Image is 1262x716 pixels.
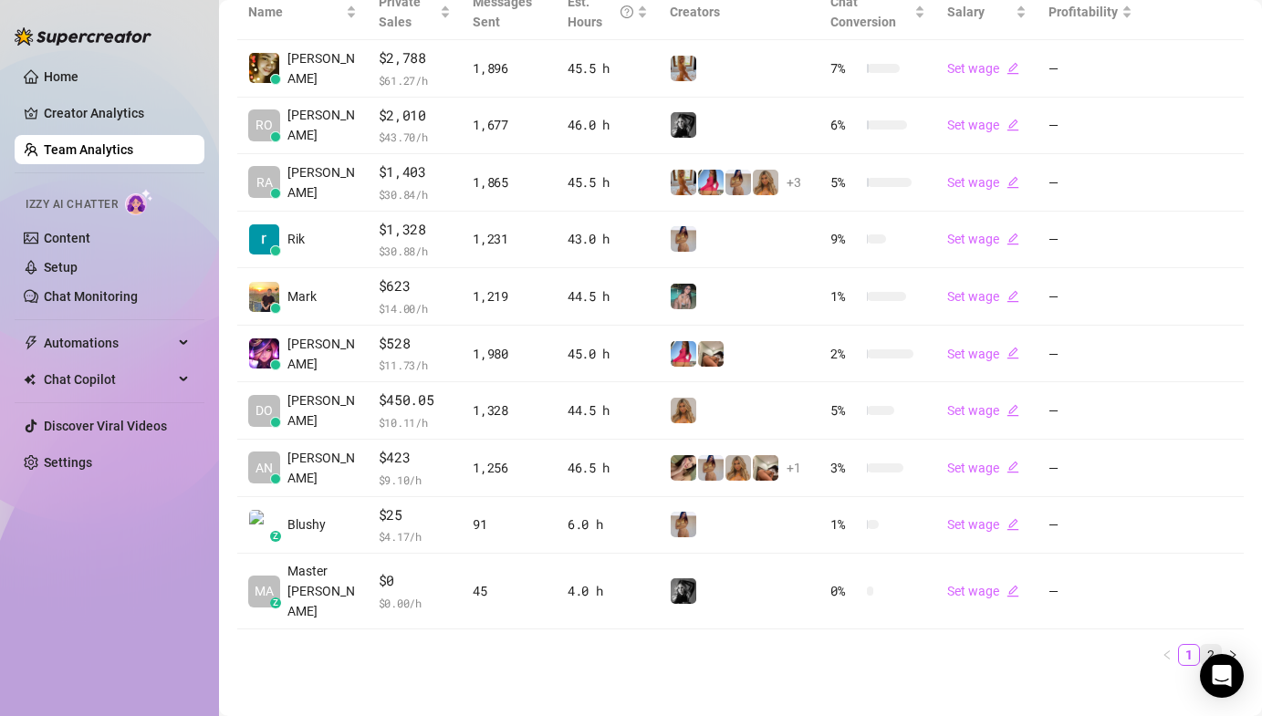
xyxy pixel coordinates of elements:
[671,284,696,309] img: MJaee (VIP)
[830,344,860,364] span: 2 %
[287,162,357,202] span: [PERSON_NAME]
[1222,644,1244,666] button: right
[44,328,173,358] span: Automations
[24,373,36,386] img: Chat Copilot
[1179,645,1199,665] a: 1
[379,71,451,89] span: $ 61.27 /h
[947,517,1019,532] a: Set wageedit
[44,231,90,245] a: Content
[1038,326,1143,383] td: —
[725,170,751,195] img: Georgia (VIP)
[1006,290,1019,303] span: edit
[947,232,1019,246] a: Set wageedit
[44,142,133,157] a: Team Analytics
[568,115,648,135] div: 46.0 h
[256,115,273,135] span: RO
[473,115,546,135] div: 1,677
[671,578,696,604] img: Kennedy (VIP)
[1038,154,1143,212] td: —
[568,514,648,534] div: 6.0 h
[698,170,724,195] img: Maddie (VIP)
[830,286,860,306] span: 1 %
[379,47,451,69] span: $2,788
[1227,649,1238,660] span: right
[287,561,357,621] span: Master [PERSON_NAME]
[671,112,696,138] img: Kennedy (VIP)
[255,581,274,601] span: MA
[44,69,78,84] a: Home
[44,419,167,433] a: Discover Viral Videos
[379,389,451,411] span: $450.05
[671,56,696,81] img: Celine (VIP)
[568,344,648,364] div: 45.0 h
[830,458,860,478] span: 3 %
[44,99,190,128] a: Creator Analytics
[568,458,648,478] div: 46.5 h
[1201,645,1221,665] a: 2
[568,172,648,192] div: 45.5 h
[249,510,279,540] img: Blushy
[379,447,451,469] span: $423
[1156,644,1178,666] li: Previous Page
[1222,644,1244,666] li: Next Page
[1006,347,1019,359] span: edit
[947,175,1019,190] a: Set wageedit
[256,458,273,478] span: AN
[379,570,451,592] span: $0
[1178,644,1200,666] li: 1
[379,333,451,355] span: $528
[473,58,546,78] div: 1,896
[287,48,357,88] span: [PERSON_NAME]
[698,455,724,481] img: Georgia (VIP)
[830,514,860,534] span: 1 %
[947,403,1019,418] a: Set wageedit
[249,53,279,83] img: deia jane boise…
[947,347,1019,361] a: Set wageedit
[568,58,648,78] div: 45.5 h
[671,170,696,195] img: Celine (VIP)
[947,461,1019,475] a: Set wageedit
[1038,382,1143,440] td: —
[787,458,801,478] span: + 1
[947,118,1019,132] a: Set wageedit
[379,105,451,127] span: $2,010
[473,286,546,306] div: 1,219
[1006,119,1019,131] span: edit
[287,448,357,488] span: [PERSON_NAME]
[287,334,357,374] span: [PERSON_NAME]
[787,172,801,192] span: + 3
[1048,5,1118,19] span: Profitability
[379,527,451,545] span: $ 4.17 /h
[830,581,860,601] span: 0 %
[379,471,451,489] span: $ 9.10 /h
[44,455,92,470] a: Settings
[379,504,451,526] span: $25
[671,341,696,367] img: Maddie (VIP)
[256,400,273,420] span: DO
[1038,268,1143,326] td: —
[1038,212,1143,269] td: —
[125,189,153,215] img: AI Chatter
[830,400,860,420] span: 5 %
[379,356,451,374] span: $ 11.73 /h
[1006,461,1019,473] span: edit
[947,61,1019,76] a: Set wageedit
[270,597,281,608] div: z
[379,413,451,431] span: $ 10.11 /h
[287,105,357,145] span: [PERSON_NAME]
[671,398,696,423] img: Jaz (VIP)
[379,185,451,203] span: $ 30.84 /h
[753,170,778,195] img: Jaz (VIP)
[270,531,281,542] div: z
[287,390,357,431] span: [PERSON_NAME]
[568,286,648,306] div: 44.5 h
[379,299,451,317] span: $ 14.00 /h
[1200,654,1244,698] div: Open Intercom Messenger
[249,224,279,254] img: Rik
[1038,440,1143,497] td: —
[753,455,778,481] img: Chloe (VIP)
[473,514,546,534] div: 91
[1038,40,1143,98] td: —
[26,196,118,213] span: Izzy AI Chatter
[1162,649,1173,660] span: left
